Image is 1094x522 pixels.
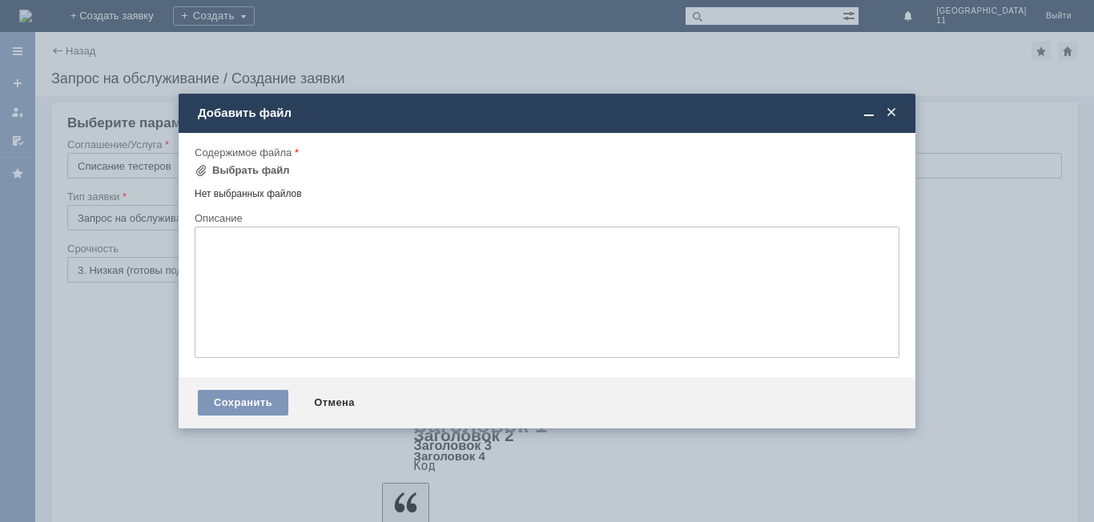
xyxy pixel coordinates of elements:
[883,106,899,120] span: Закрыть
[212,164,290,177] div: Выбрать файл
[6,19,234,45] div: спк [PERSON_NAME] Прошу принять в работу списание тестеров
[861,106,877,120] span: Свернуть (Ctrl + M)
[195,213,896,223] div: Описание
[195,147,896,158] div: Содержимое файла
[6,6,234,19] div: мбк 11 Брянск. Списание тестеров.
[198,106,899,120] div: Добавить файл
[195,182,899,200] div: Нет выбранных файлов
